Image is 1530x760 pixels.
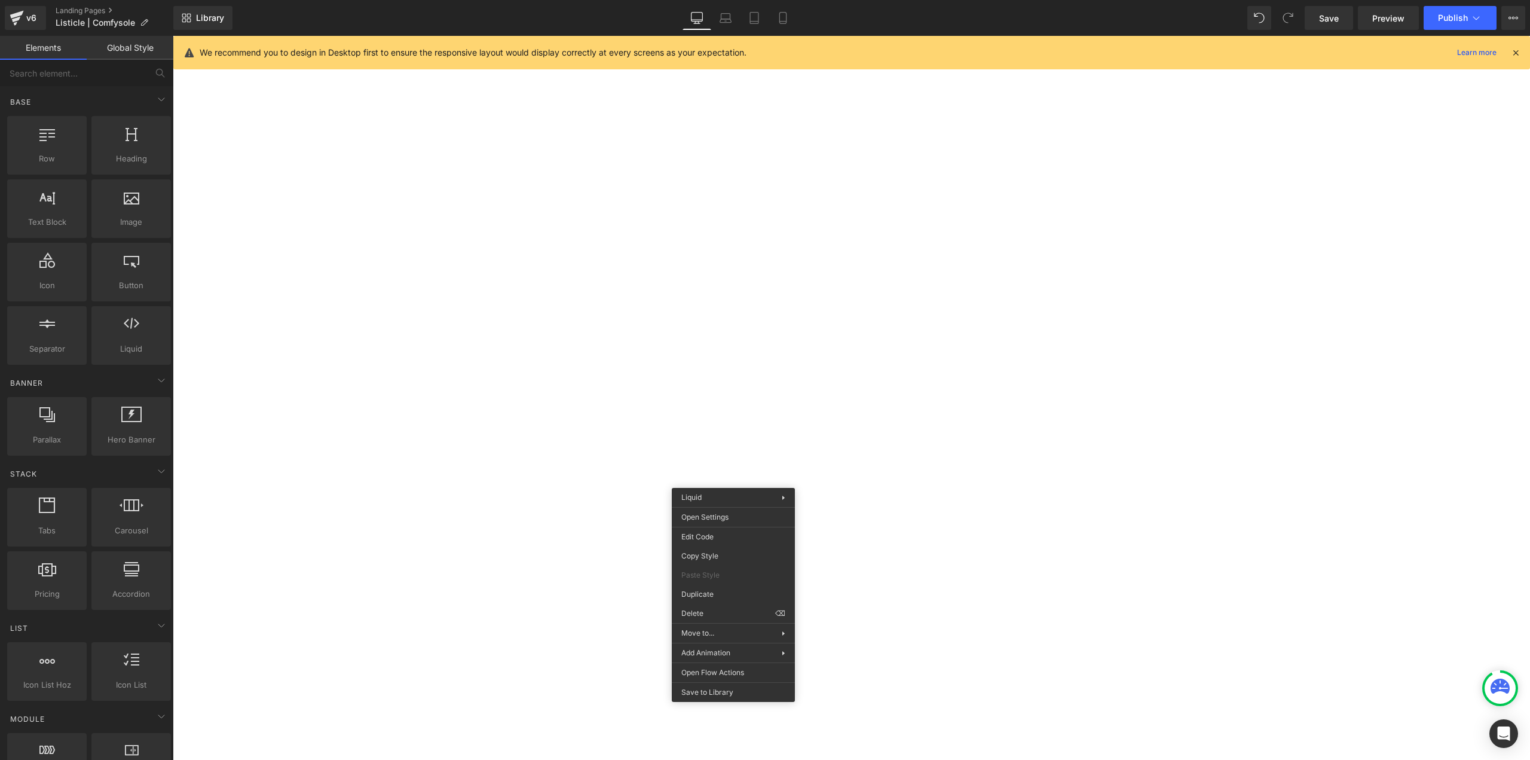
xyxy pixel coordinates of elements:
[9,713,46,725] span: Module
[681,551,785,561] span: Copy Style
[11,343,83,355] span: Separator
[95,679,167,691] span: Icon List
[683,6,711,30] a: Desktop
[11,524,83,537] span: Tabs
[11,216,83,228] span: Text Block
[95,343,167,355] span: Liquid
[1372,12,1404,25] span: Preview
[1452,45,1501,60] a: Learn more
[95,216,167,228] span: Image
[24,10,39,26] div: v6
[95,588,167,600] span: Accordion
[681,687,785,698] span: Save to Library
[1489,719,1518,748] div: Open Intercom Messenger
[775,608,785,619] span: ⌫
[9,468,38,480] span: Stack
[1247,6,1271,30] button: Undo
[681,512,785,523] span: Open Settings
[200,46,746,59] p: We recommend you to design in Desktop first to ensure the responsive layout would display correct...
[9,377,44,389] span: Banner
[87,36,173,60] a: Global Style
[681,493,702,502] span: Liquid
[681,608,775,619] span: Delete
[681,532,785,542] span: Edit Code
[740,6,769,30] a: Tablet
[769,6,797,30] a: Mobile
[11,279,83,292] span: Icon
[56,6,173,16] a: Landing Pages
[1438,13,1468,23] span: Publish
[95,434,167,446] span: Hero Banner
[95,279,167,292] span: Button
[196,13,224,23] span: Library
[711,6,740,30] a: Laptop
[1276,6,1300,30] button: Redo
[1424,6,1497,30] button: Publish
[681,628,782,639] span: Move to...
[95,152,167,165] span: Heading
[95,524,167,537] span: Carousel
[1358,6,1419,30] a: Preview
[173,6,232,30] a: New Library
[9,622,29,634] span: List
[681,570,785,581] span: Paste Style
[681,589,785,600] span: Duplicate
[11,679,83,691] span: Icon List Hoz
[5,6,46,30] a: v6
[11,152,83,165] span: Row
[11,588,83,600] span: Pricing
[9,96,32,108] span: Base
[1501,6,1525,30] button: More
[681,648,782,658] span: Add Animation
[56,18,135,28] span: Listicle | Comfysole
[1319,12,1339,25] span: Save
[681,667,785,678] span: Open Flow Actions
[11,434,83,446] span: Parallax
